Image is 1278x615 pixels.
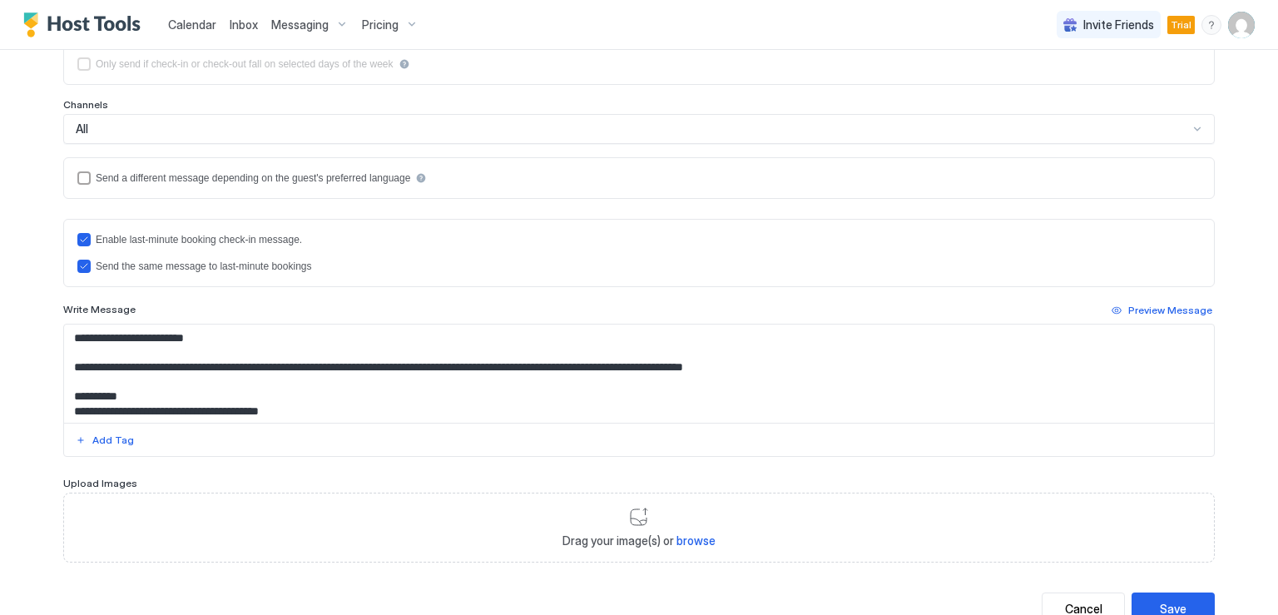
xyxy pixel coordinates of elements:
button: Add Tag [73,430,136,450]
div: Send the same message to last-minute bookings [96,260,311,272]
span: Upload Images [63,477,137,489]
textarea: Input Field [64,325,1214,423]
div: Enable last-minute booking check-in message. [96,234,302,246]
div: User profile [1228,12,1255,38]
button: Preview Message [1109,300,1215,320]
span: Invite Friends [1083,17,1154,32]
span: All [76,122,88,136]
iframe: Intercom live chat [17,558,57,598]
div: lastMinuteMessageEnabled [77,233,1201,246]
div: Preview Message [1128,303,1212,318]
span: Inbox [230,17,258,32]
span: Pricing [362,17,399,32]
span: Drag your image(s) or [562,533,716,548]
span: browse [676,533,716,548]
a: Inbox [230,16,258,33]
div: menu [1201,15,1221,35]
div: Only send if check-in or check-out fall on selected days of the week [96,58,394,70]
div: languagesEnabled [77,171,1201,185]
div: isLimited [77,57,1201,71]
span: Write Message [63,303,136,315]
div: lastMinuteMessageIsTheSame [77,260,1201,273]
div: Send a different message depending on the guest's preferred language [96,172,410,184]
span: Calendar [168,17,216,32]
a: Calendar [168,16,216,33]
span: Messaging [271,17,329,32]
a: Host Tools Logo [23,12,148,37]
div: Add Tag [92,433,134,448]
span: Trial [1171,17,1191,32]
span: Channels [63,98,108,111]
